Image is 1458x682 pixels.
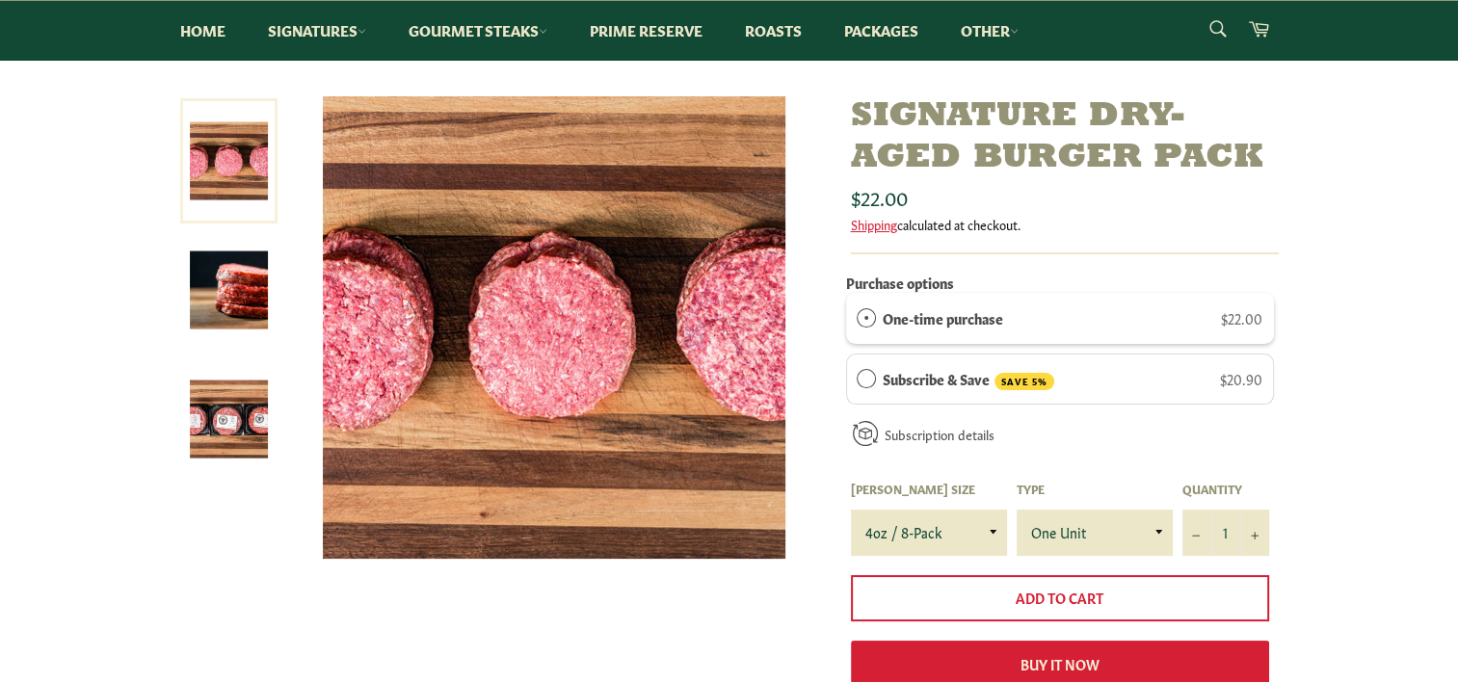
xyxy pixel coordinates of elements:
a: Home [161,1,245,60]
label: Quantity [1182,481,1269,497]
span: SAVE 5% [994,373,1054,391]
a: Prime Reserve [570,1,722,60]
img: Signature Dry-Aged Burger Pack [323,96,785,559]
div: One-time purchase [857,307,876,328]
span: Add to Cart [1016,588,1103,607]
a: Signatures [249,1,385,60]
a: Packages [825,1,938,60]
img: Signature Dry-Aged Burger Pack [190,251,268,329]
button: Increase item quantity by one [1240,510,1269,556]
a: Other [941,1,1038,60]
div: Subscribe & Save [857,368,876,389]
a: Gourmet Steaks [389,1,567,60]
label: One-time purchase [883,307,1003,328]
div: calculated at checkout. [851,216,1279,233]
span: $20.90 [1220,369,1262,388]
label: Type [1017,481,1173,497]
a: Roasts [726,1,821,60]
label: [PERSON_NAME] Size [851,481,1007,497]
button: Reduce item quantity by one [1182,510,1211,556]
a: Shipping [851,215,897,233]
span: $22.00 [851,183,908,210]
a: Subscription details [885,425,994,443]
h1: Signature Dry-Aged Burger Pack [851,96,1279,179]
label: Purchase options [846,273,954,292]
span: $22.00 [1221,308,1262,328]
label: Subscribe & Save [883,368,1054,391]
button: Add to Cart [851,575,1269,621]
img: Signature Dry-Aged Burger Pack [190,380,268,459]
